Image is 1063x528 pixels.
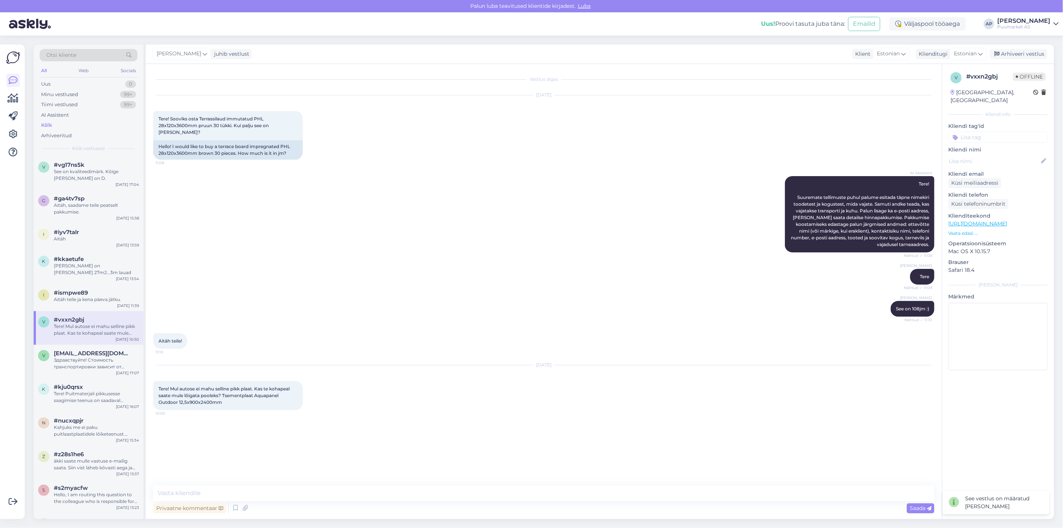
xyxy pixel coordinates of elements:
div: [DATE] 13:57 [116,471,139,477]
div: 99+ [120,101,136,108]
span: #kju0qrsx [54,384,83,390]
img: Askly Logo [6,50,20,65]
div: AP [984,19,994,29]
div: [DATE] [153,362,934,368]
div: Socials [119,66,138,76]
div: # vxxn2gbj [966,72,1013,81]
p: Kliendi telefon [948,191,1048,199]
div: Здравствуйте! Стоимость транспортировки зависит от вашего местоположения и выбранных товаров. Мы ... [54,357,139,370]
p: Safari 18.4 [948,266,1048,274]
div: Kliendi info [948,111,1048,118]
p: Operatsioonisüsteem [948,240,1048,248]
span: #vg17ns5k [54,162,84,168]
span: k [42,258,46,264]
div: Klienditugi [916,50,948,58]
div: [DATE] 15:38 [116,215,139,221]
div: [DATE] 16:07 [116,404,139,409]
input: Lisa tag [948,132,1048,143]
div: Hello, I am routing this question to the colleague who is responsible for this topic. The reply m... [54,491,139,505]
span: Kõik vestlused [73,145,105,152]
span: Estonian [954,50,977,58]
span: #z28s1he6 [54,451,84,458]
span: Nähtud ✓ 11:09 [904,285,932,291]
span: 11:10 [155,349,184,355]
div: [PERSON_NAME] [997,18,1050,24]
span: #tlc4qbtk [54,518,82,525]
div: [DATE] [153,92,934,98]
div: [DATE] 17:07 [116,370,139,376]
div: [PERSON_NAME] on [PERSON_NAME] 27m2...3m lauad [54,263,139,276]
p: Vaata edasi ... [948,230,1048,237]
div: [DATE] 17:04 [115,182,139,187]
div: [PERSON_NAME] [948,282,1048,288]
div: Tere! Puitmaterjali pikkusesse saagimise teenus on saadaval kõikides osakondades. Hind on 0,50 eu... [54,390,139,404]
div: Aitäh [54,236,139,242]
div: Tere! Mul autose ei mahu selline pikk plaat. Kas te kohapeal saate mule lõigata pooleks? Tsementp... [54,323,139,337]
div: 99+ [120,91,136,98]
span: i [43,292,44,298]
div: Aitäh, saadame teile peatselt pakkumise. [54,202,139,215]
div: Privaatne kommentaar [153,503,226,513]
a: [PERSON_NAME]Puumarket AS [997,18,1059,30]
div: 0 [125,80,136,88]
div: Uus [41,80,50,88]
span: Tere! Sooviks osta Terrassilaud immutatud PHL 28x120x3600mm pruun 30 tükki. Kui palju see on [PER... [158,116,270,135]
span: v [955,75,958,80]
div: All [40,66,48,76]
span: [PERSON_NAME] [900,295,932,301]
span: AI Assistent [904,170,932,176]
div: [DATE] 13:59 [116,242,139,248]
span: n [42,420,46,426]
input: Lisa nimi [949,157,1039,165]
span: s [43,487,45,493]
span: #kkaetufe [54,256,84,263]
span: v [42,353,45,358]
span: Tere! Mul autose ei mahu selline pikk plaat. Kas te kohapeal saate mule lõigata pooleks? Tsementp... [158,386,291,405]
div: Minu vestlused [41,91,78,98]
div: Web [77,66,90,76]
p: Kliendi email [948,170,1048,178]
span: [PERSON_NAME] [157,50,201,58]
span: 11:08 [155,160,184,166]
a: [URL][DOMAIN_NAME] [948,220,1007,227]
span: k [42,386,46,392]
p: Klienditeekond [948,212,1048,220]
p: Kliendi nimi [948,146,1048,154]
p: Mac OS X 10.15.7 [948,248,1048,255]
div: AI Assistent [41,111,69,119]
div: Aitäh teile ja kena päeva jätku. [54,296,139,303]
span: Aitäh teile! [158,338,182,344]
span: Nähtud ✓ 11:08 [904,253,932,258]
div: Arhiveeri vestlus [990,49,1047,59]
span: v [42,319,45,325]
div: [GEOGRAPHIC_DATA], [GEOGRAPHIC_DATA] [950,89,1033,104]
div: See vestlus on määratud [PERSON_NAME] [965,495,1043,510]
span: #s2myacfw [54,485,88,491]
span: v [42,164,45,170]
div: Arhiveeritud [41,132,72,139]
span: Offline [1013,73,1046,81]
span: g [42,198,46,203]
div: Tiimi vestlused [41,101,78,108]
div: [DATE] 11:39 [117,303,139,308]
span: Estonian [877,50,900,58]
span: 10:50 [155,411,184,416]
span: Saada [910,505,931,512]
span: See on 108jm :) [896,306,929,311]
span: #nucxqpjr [54,417,83,424]
div: äkki saate mulle vastuse e-mailig saata. Siin vist läheb kõvasti aega ja mul ununeb see juba [PER... [54,458,139,471]
div: [DATE] 10:50 [115,337,139,342]
div: Vestlus algas [153,76,934,83]
div: Kahjuks me ei paku puitlaastplaatidele lõiketeenust. Puitmaterjali pikkusesse saagimise teenus on... [54,424,139,438]
span: Tere [920,274,929,279]
span: #ga4tv7sp [54,195,84,202]
div: Küsi meiliaadressi [948,178,1001,188]
div: Klient [852,50,871,58]
div: Proovi tasuta juba täna: [761,19,845,28]
span: z [42,454,45,459]
span: Luba [576,3,593,9]
span: #ismpwe89 [54,289,88,296]
button: Emailid [848,17,880,31]
div: [DATE] 13:23 [116,505,139,510]
div: Väljaspool tööaega [889,17,966,31]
